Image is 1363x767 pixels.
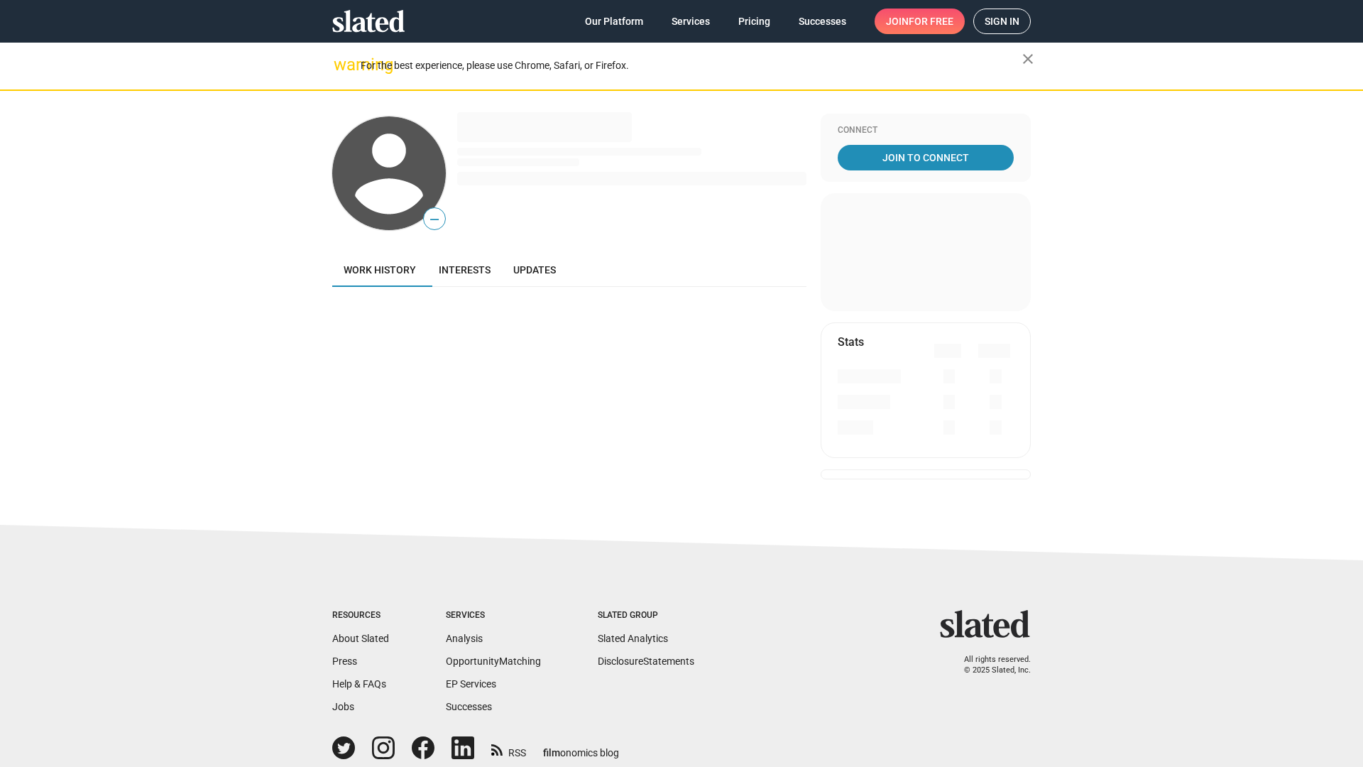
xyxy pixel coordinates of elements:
a: DisclosureStatements [598,656,694,667]
span: Interests [439,264,491,276]
a: About Slated [332,633,389,644]
span: Updates [513,264,556,276]
a: Slated Analytics [598,633,668,644]
mat-icon: warning [334,56,351,73]
span: Services [672,9,710,34]
a: OpportunityMatching [446,656,541,667]
a: Pricing [727,9,782,34]
span: Our Platform [585,9,643,34]
span: film [543,747,560,758]
a: Help & FAQs [332,678,386,690]
div: Slated Group [598,610,694,621]
a: filmonomics blog [543,735,619,760]
span: — [424,210,445,229]
a: Interests [427,253,502,287]
div: Services [446,610,541,621]
span: Join To Connect [841,145,1011,170]
span: Join [886,9,953,34]
span: Work history [344,264,416,276]
span: Sign in [985,9,1019,33]
p: All rights reserved. © 2025 Slated, Inc. [949,655,1031,675]
a: Joinfor free [875,9,965,34]
a: Work history [332,253,427,287]
span: Successes [799,9,846,34]
div: Resources [332,610,389,621]
div: For the best experience, please use Chrome, Safari, or Firefox. [361,56,1022,75]
a: Jobs [332,701,354,712]
a: Join To Connect [838,145,1014,170]
a: Updates [502,253,567,287]
a: RSS [491,738,526,760]
mat-icon: close [1019,50,1036,67]
a: Sign in [973,9,1031,34]
div: Connect [838,125,1014,136]
a: EP Services [446,678,496,690]
a: Services [660,9,721,34]
a: Analysis [446,633,483,644]
mat-card-title: Stats [838,334,864,349]
a: Successes [787,9,858,34]
a: Our Platform [574,9,655,34]
span: Pricing [738,9,770,34]
span: for free [909,9,953,34]
a: Press [332,656,357,667]
a: Successes [446,701,492,712]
